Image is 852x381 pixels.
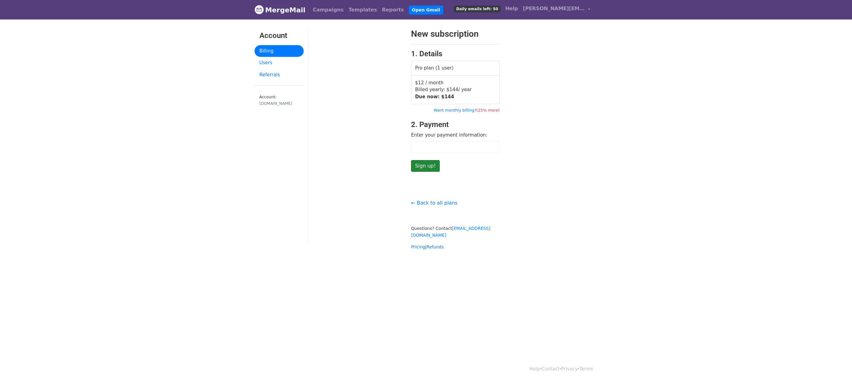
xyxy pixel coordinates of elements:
span: Daily emails left: 50 [454,6,500,12]
small: Questions? Contact [411,226,490,238]
span: 144 [444,94,454,99]
h2: New subscription [411,29,500,39]
a: Users [255,57,304,69]
span: [PERSON_NAME][EMAIL_ADDRESS][PERSON_NAME][DOMAIN_NAME] [523,5,585,12]
a: Help [503,2,520,15]
td: $12 / month Billed yearly: $ / year [411,75,500,104]
strong: Due now: $ [415,94,454,99]
td: Pro plan (1 user) [411,61,500,76]
a: [PERSON_NAME][EMAIL_ADDRESS][PERSON_NAME][DOMAIN_NAME] [520,2,593,17]
h3: 2. Payment [411,120,500,129]
a: Open Gmail [409,6,443,15]
h3: Account [259,31,299,40]
label: Enter your payment information: [411,132,487,139]
a: [EMAIL_ADDRESS][DOMAIN_NAME] [411,226,490,238]
a: ← Back to all plans [411,200,457,206]
a: Help [529,366,540,372]
h3: 1. Details [411,49,500,58]
a: Want monthly billing?(25% more) [434,108,500,112]
input: Sign up! [411,160,440,172]
a: Billing [255,45,304,57]
a: Contact [542,366,559,372]
a: Refunds [427,244,444,249]
img: MergeMail logo [255,5,264,14]
iframe: Secure card payment input frame [414,144,496,150]
a: MergeMail [255,3,306,16]
span: 144 [449,87,458,92]
a: Templates [346,4,379,16]
div: [DOMAIN_NAME] [259,100,299,106]
span: (25% more) [476,108,499,112]
a: Referrals [255,69,304,81]
small: Account: [259,95,299,106]
a: Campaigns [310,4,346,16]
iframe: Chat Widget [821,351,852,381]
a: Reports [379,4,406,16]
small: | [411,244,443,249]
a: Privacy [561,366,578,372]
a: Pricing [411,244,425,249]
a: Terms [579,366,593,372]
a: Daily emails left: 50 [452,2,503,15]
